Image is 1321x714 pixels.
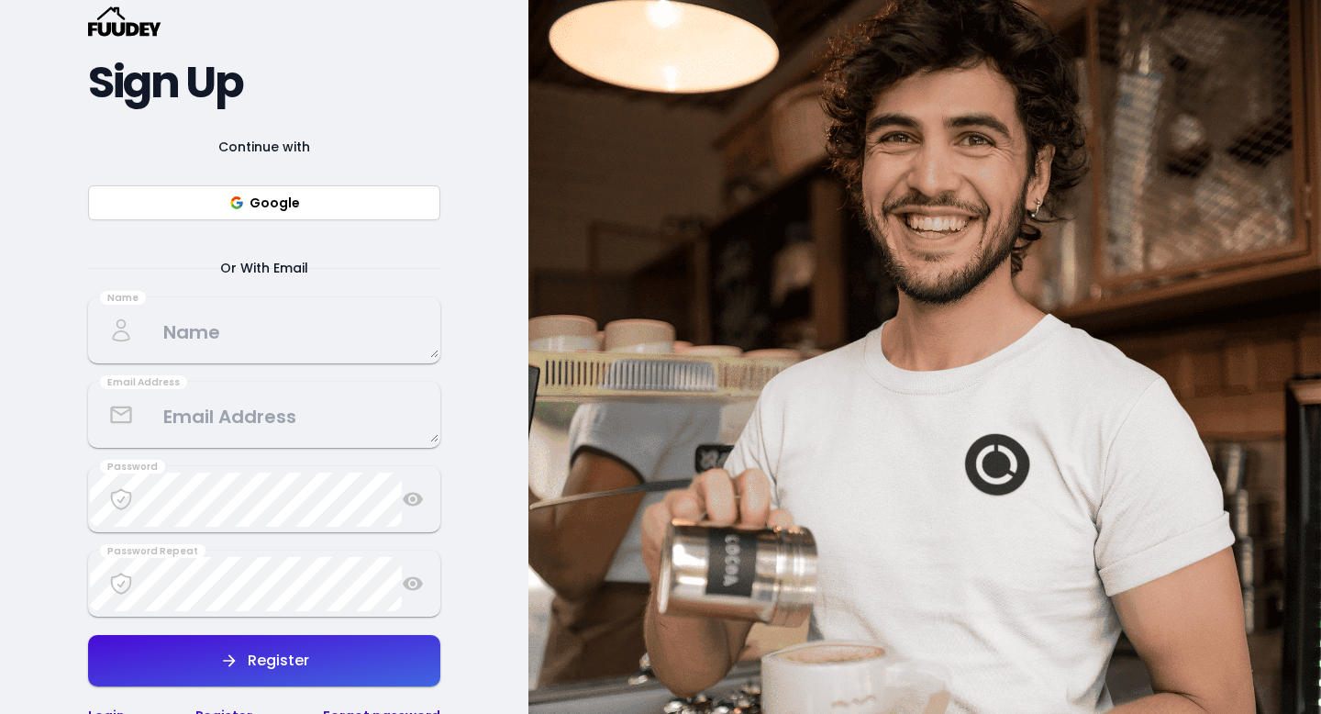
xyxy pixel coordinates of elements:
button: Register [88,635,440,686]
div: Name [100,291,146,306]
div: Password [100,460,165,474]
span: Continue with [196,136,332,158]
div: Email Address [100,375,187,390]
svg: {/* Added fill="currentColor" here */} {/* This rectangle defines the background. Its explicit fi... [88,6,161,37]
div: Password Repeat [100,544,205,559]
div: Register [239,653,309,668]
h2: Sign Up [88,66,440,99]
span: Or With Email [198,257,330,279]
button: Google [88,185,440,220]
